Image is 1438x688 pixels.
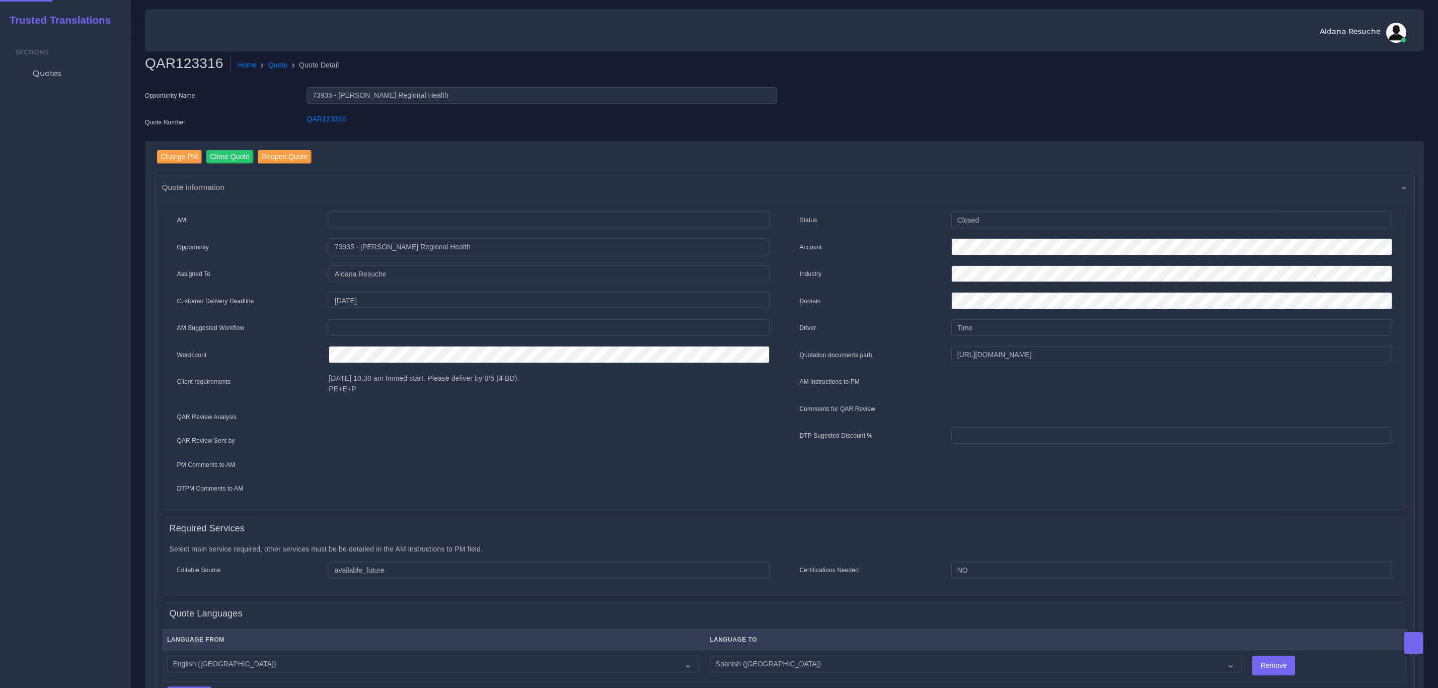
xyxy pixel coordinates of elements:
[177,377,231,386] label: Client requirements
[177,297,254,306] label: Customer Delivery Deadline
[162,630,705,650] th: Language From
[1315,23,1410,43] a: Aldana Resucheavatar
[16,48,49,56] span: Sections
[1320,28,1381,35] span: Aldana Resuche
[800,431,873,440] label: DTP Sugested Discount %
[258,150,312,164] input: Reopen Quote
[238,60,257,71] a: Home
[177,460,236,469] label: PM Comments to AM
[157,150,202,164] input: Change PM
[1386,23,1406,43] img: avatar
[177,216,186,225] label: AM
[177,484,244,493] label: DTPM Comments to AM
[800,269,822,279] label: Industry
[177,566,221,575] label: Editable Source
[177,351,207,360] label: Wordcount
[177,436,235,445] label: QAR Review Sent by
[800,404,875,414] label: Comments for QAR Review
[3,12,111,29] a: Trusted Translations
[145,118,185,127] label: Quote Number
[800,216,817,225] label: Status
[8,63,123,84] a: Quotes
[155,174,1414,200] div: Quote information
[329,265,769,283] input: pm
[1253,656,1295,675] input: Remove
[800,566,859,575] label: Certifications Needed
[177,323,245,332] label: AM Suggested Workflow
[177,269,211,279] label: Assigned To
[33,68,61,79] span: Quotes
[800,351,872,360] label: Quotation documents path
[800,323,816,332] label: Driver
[206,150,254,164] input: Clone Quote
[145,55,231,72] h2: QAR123316
[170,608,243,620] h4: Quote Languages
[329,373,769,394] p: [DATE] 10:30 am Immed start. Please deliver by 8/5 (4 BD). PE+E+P
[268,60,288,71] a: Quote
[162,181,225,193] span: Quote information
[177,412,237,422] label: QAR Review Analysis
[170,523,245,534] h4: Required Services
[705,630,1247,650] th: Language To
[177,243,209,252] label: Opportunity
[170,544,1400,555] p: Select main service required, other services must be be detailed in the AM instructions to PM field.
[288,60,339,71] li: Quote Detail
[800,243,822,252] label: Account
[800,377,860,386] label: AM instructions to PM
[145,91,195,100] label: Opportunity Name
[3,14,111,26] h2: Trusted Translations
[307,115,346,123] a: QAR123316
[800,297,821,306] label: Domain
